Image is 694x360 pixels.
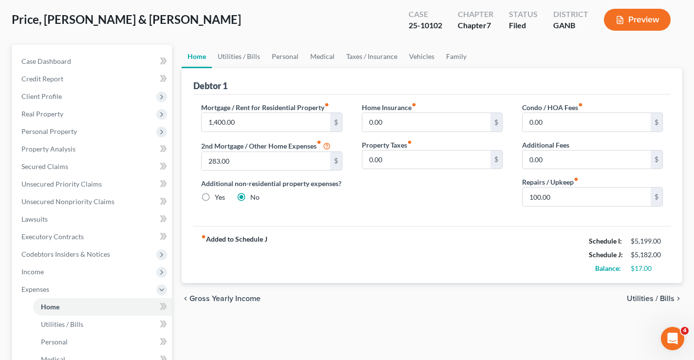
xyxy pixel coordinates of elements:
div: $5,182.00 [631,250,663,260]
input: -- [523,188,651,206]
div: $ [490,113,502,132]
button: Preview [604,9,671,31]
strong: Added to Schedule J [201,234,267,275]
a: Home [182,45,212,68]
div: Status [509,9,538,20]
input: -- [202,113,330,132]
a: Executory Contracts [14,228,172,246]
a: Medical [304,45,340,68]
div: Chapter [458,9,493,20]
label: Additional non-residential property expenses? [201,178,342,189]
span: Credit Report [21,75,63,83]
a: Credit Report [14,70,172,88]
a: Personal [33,333,172,351]
span: Secured Claims [21,162,68,171]
div: 25-10102 [409,20,442,31]
input: -- [523,113,651,132]
a: Utilities / Bills [33,316,172,333]
div: $ [330,113,342,132]
div: $ [651,151,662,169]
span: Personal [41,338,68,346]
a: Secured Claims [14,158,172,175]
i: fiber_manual_record [407,140,412,145]
span: Unsecured Nonpriority Claims [21,197,114,206]
div: $ [330,152,342,171]
a: Property Analysis [14,140,172,158]
span: 4 [681,327,689,335]
span: Unsecured Priority Claims [21,180,102,188]
i: fiber_manual_record [412,102,416,107]
strong: Balance: [595,264,621,272]
span: 7 [487,20,491,30]
div: Debtor 1 [193,80,227,92]
a: Lawsuits [14,210,172,228]
a: Vehicles [403,45,440,68]
div: Case [409,9,442,20]
label: Additional Fees [522,140,569,150]
div: Filed [509,20,538,31]
span: Real Property [21,110,63,118]
label: Mortgage / Rent for Residential Property [201,102,329,113]
a: Case Dashboard [14,53,172,70]
iframe: Intercom live chat [661,327,684,350]
i: chevron_right [675,295,682,303]
input: -- [362,113,490,132]
div: $ [490,151,502,169]
div: District [553,9,588,20]
i: fiber_manual_record [201,234,206,239]
i: fiber_manual_record [317,140,321,145]
span: Client Profile [21,92,62,100]
i: chevron_left [182,295,189,303]
label: Repairs / Upkeep [522,177,579,187]
a: Unsecured Priority Claims [14,175,172,193]
span: Home [41,303,59,311]
input: -- [202,152,330,171]
label: No [250,192,260,202]
button: Utilities / Bills chevron_right [627,295,682,303]
span: Utilities / Bills [41,320,83,328]
span: Lawsuits [21,215,48,223]
label: Property Taxes [362,140,412,150]
div: $17.00 [631,264,663,273]
label: 2nd Mortgage / Other Home Expenses [201,140,331,152]
div: $ [651,188,662,206]
a: Home [33,298,172,316]
span: Expenses [21,285,49,293]
label: Home Insurance [362,102,416,113]
span: Property Analysis [21,145,75,153]
span: Income [21,267,44,276]
strong: Schedule I: [589,237,622,245]
i: fiber_manual_record [578,102,583,107]
i: fiber_manual_record [574,177,579,182]
div: $ [651,113,662,132]
input: -- [362,151,490,169]
div: $5,199.00 [631,236,663,246]
span: Case Dashboard [21,57,71,65]
label: Yes [215,192,225,202]
input: -- [523,151,651,169]
a: Taxes / Insurance [340,45,403,68]
a: Family [440,45,472,68]
span: Utilities / Bills [627,295,675,303]
button: chevron_left Gross Yearly Income [182,295,261,303]
a: Unsecured Nonpriority Claims [14,193,172,210]
span: Price, [PERSON_NAME] & [PERSON_NAME] [12,12,241,26]
span: Gross Yearly Income [189,295,261,303]
span: Codebtors Insiders & Notices [21,250,110,258]
a: Personal [266,45,304,68]
a: Utilities / Bills [212,45,266,68]
span: Personal Property [21,127,77,135]
i: fiber_manual_record [324,102,329,107]
strong: Schedule J: [589,250,623,259]
div: Chapter [458,20,493,31]
label: Condo / HOA Fees [522,102,583,113]
div: GANB [553,20,588,31]
span: Executory Contracts [21,232,84,241]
